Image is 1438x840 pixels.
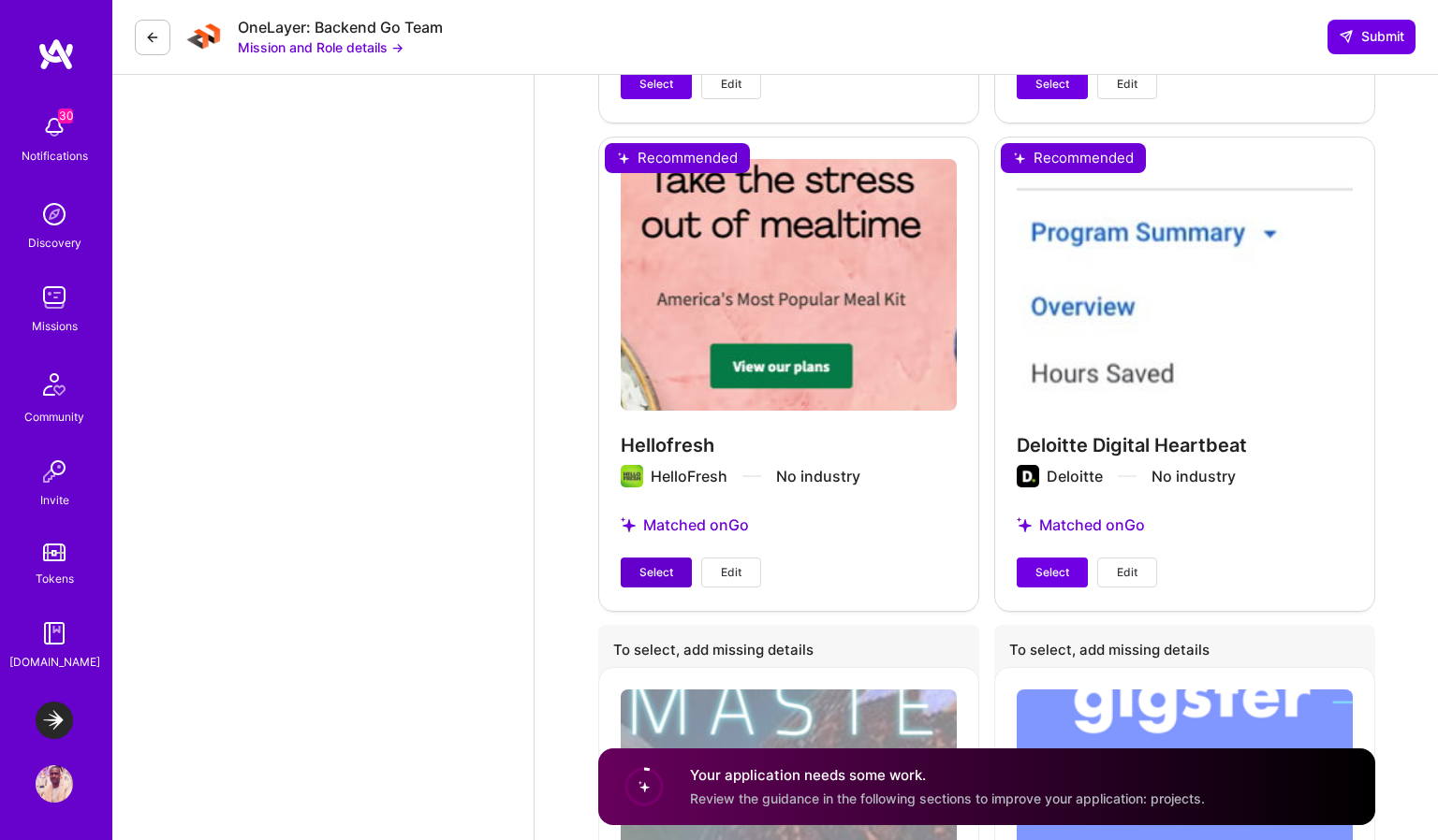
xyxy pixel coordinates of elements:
[1035,76,1069,93] span: Select
[721,76,741,93] span: Edit
[32,316,78,336] div: Missions
[1035,564,1069,581] span: Select
[36,569,74,588] div: Tokens
[145,30,160,45] i: icon LeftArrowDark
[31,765,78,803] a: User Avatar
[36,615,73,652] img: guide book
[36,109,73,146] img: bell
[185,19,223,56] img: Company Logo
[238,37,404,57] button: Mission and Role details →
[37,37,75,71] img: logo
[621,69,692,99] button: Select
[1017,69,1088,99] button: Select
[238,18,443,37] div: OneLayer: Backend Go Team
[1097,69,1157,99] button: Edit
[36,453,73,490] img: Invite
[621,558,692,587] button: Select
[36,279,73,316] img: teamwork
[1097,558,1157,587] button: Edit
[994,625,1375,680] div: To select, add missing details
[1339,27,1404,46] span: Submit
[701,558,761,587] button: Edit
[36,765,73,803] img: User Avatar
[58,109,73,123] span: 30
[24,407,84,427] div: Community
[43,543,66,561] img: tokens
[701,69,761,99] button: Edit
[639,564,673,581] span: Select
[9,652,100,672] div: [DOMAIN_NAME]
[22,146,88,166] div: Notifications
[1017,558,1088,587] button: Select
[31,702,78,739] a: LaunchDarkly: Experimentation Delivery Team
[1117,76,1137,93] span: Edit
[690,765,1205,785] h4: Your application needs some work.
[1339,29,1354,44] i: icon SendLight
[1117,564,1137,581] span: Edit
[721,564,741,581] span: Edit
[598,625,979,680] div: To select, add missing details
[639,76,673,93] span: Select
[28,233,81,253] div: Discovery
[36,702,73,739] img: LaunchDarkly: Experimentation Delivery Team
[690,790,1205,806] span: Review the guidance in the following sections to improve your application: projects.
[32,362,77,407] img: Community
[1328,20,1416,53] button: Submit
[36,196,73,233] img: discovery
[40,490,69,510] div: Invite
